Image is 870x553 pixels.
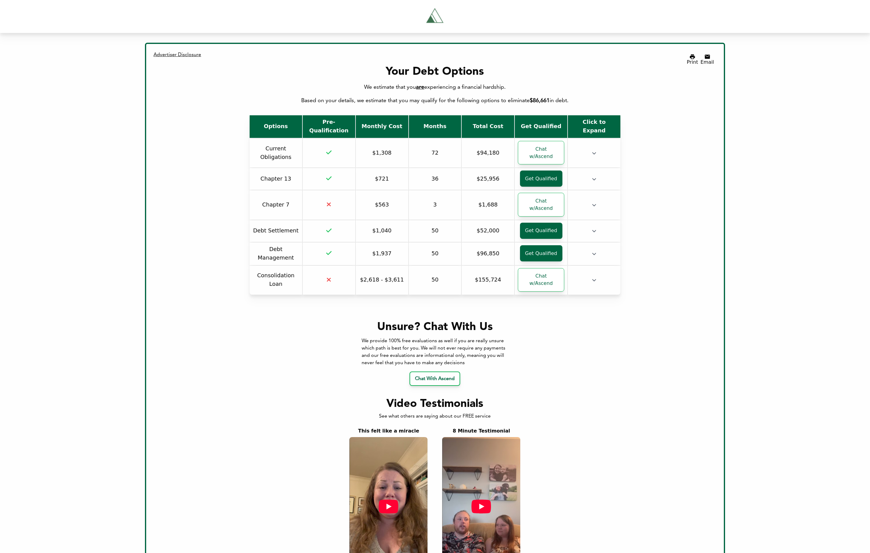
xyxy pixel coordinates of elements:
a: Chat w/Ascend [518,141,564,164]
td: $1,937 [356,242,408,265]
td: 3 [409,190,461,219]
td: $94,180 [462,138,514,167]
a: Get Qualified [520,171,562,187]
div: Print [687,60,698,65]
img: Tryascend.com [423,5,447,28]
a: Chat w/Ascend [518,193,564,216]
span: are [416,84,424,90]
a: Chat w/Ascend [518,268,564,292]
div: Video Testimonials [156,398,714,410]
td: $563 [356,190,408,219]
td: $1,308 [356,138,408,167]
div: Unsure? Chat With Us [362,320,508,335]
td: Consolidation Loan [250,266,302,295]
th: Months [409,115,461,138]
th: Pre-Qualification [303,115,355,138]
td: $1,688 [462,190,514,219]
td: $721 [356,168,408,190]
th: Get Qualified [515,115,567,138]
div: Your Debt Options [156,66,714,78]
td: 50 [409,242,461,265]
a: Get Qualified [520,245,562,261]
button: Email [700,54,714,65]
div: We provide 100% free evaluations as well if you are really unsure which path is best for you. We ... [362,337,508,367]
th: Options [250,115,302,138]
td: Current Obligations [250,138,302,167]
span: $86,661 [530,98,550,103]
a: Chat With Ascend [410,372,460,386]
td: $155,724 [462,266,514,295]
th: Monthly Cost [356,115,408,138]
th: Total Cost [462,115,514,138]
td: 36 [409,168,461,190]
th: Click to Expand [568,115,620,138]
span: Advertiser Disclosure [153,52,201,57]
td: $25,956 [462,168,514,190]
td: 50 [409,220,461,242]
div: Based on your details, we estimate that you may qualify for the following options to eliminate in... [156,83,714,105]
div: See what others are saying about our FREE service [156,413,714,420]
td: 72 [409,138,461,167]
td: Chapter 7 [250,190,302,219]
td: $96,850 [462,242,514,265]
td: Debt Management [250,242,302,265]
div: 8 Minute Testimonial [453,427,510,435]
td: Debt Settlement [250,220,302,242]
div: This felt like a miracle [358,427,419,435]
a: Get Qualified [520,223,562,239]
button: Print [687,54,698,65]
a: Tryascend.com [292,5,579,28]
td: $2,618 - $3,611 [356,266,408,295]
div: We estimate that you experiencing a financial hardship. [156,83,714,92]
td: Chapter 13 [250,168,302,190]
td: $52,000 [462,220,514,242]
td: 50 [409,266,461,295]
td: $1,040 [356,220,408,242]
